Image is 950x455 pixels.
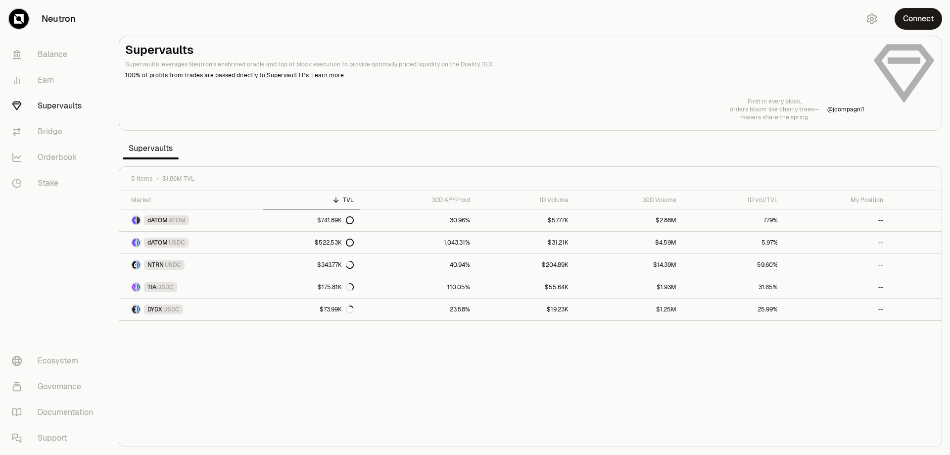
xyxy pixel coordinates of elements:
a: $1.25M [574,299,682,320]
a: $522.53K [263,232,359,253]
img: dATOM Logo [132,216,136,224]
a: 31.65% [682,276,784,298]
a: -- [784,209,889,231]
p: orders bloom like cherry trees— [730,105,819,113]
a: NTRN LogoUSDC LogoNTRNUSDC [119,254,263,276]
a: 23.58% [360,299,476,320]
a: Documentation [4,400,107,425]
a: Support [4,425,107,451]
span: USDC [169,239,185,247]
img: USDC Logo [137,239,140,247]
img: DYDX Logo [132,305,136,313]
img: TIA Logo [132,283,136,291]
a: 1,043.31% [360,232,476,253]
div: $73.99K [320,305,354,313]
p: @ jcompagni1 [827,105,864,113]
div: Market [131,196,257,204]
p: 100% of profits from trades are passed directly to Supervault LPs. [125,71,864,80]
span: USDC [157,283,174,291]
p: First in every block, [730,98,819,105]
a: Supervaults [4,93,107,119]
div: $522.53K [315,239,354,247]
div: $175.81K [318,283,354,291]
span: USDC [165,261,181,269]
img: USDC Logo [137,283,140,291]
a: -- [784,299,889,320]
p: makers share the spring. [730,113,819,121]
a: $55.64K [476,276,574,298]
a: -- [784,254,889,276]
a: DYDX LogoUSDC LogoDYDXUSDC [119,299,263,320]
span: 5 items [131,175,152,183]
a: 25.99% [682,299,784,320]
a: Balance [4,42,107,67]
a: 110.05% [360,276,476,298]
span: NTRN [147,261,164,269]
div: TVL [269,196,353,204]
a: TIA LogoUSDC LogoTIAUSDC [119,276,263,298]
a: $343.77K [263,254,359,276]
img: NTRN Logo [132,261,136,269]
img: dATOM Logo [132,239,136,247]
a: -- [784,232,889,253]
a: $2.88M [574,209,682,231]
span: dATOM [147,239,168,247]
span: USDC [163,305,180,313]
div: 30D APY/hold [366,196,470,204]
a: Learn more [311,71,344,79]
a: 7.79% [682,209,784,231]
a: $19.23K [476,299,574,320]
a: $175.81K [263,276,359,298]
a: Orderbook [4,145,107,170]
a: Earn [4,67,107,93]
a: dATOM LogoATOM LogodATOMATOM [119,209,263,231]
a: $4.59M [574,232,682,253]
div: My Position [790,196,883,204]
a: $14.39M [574,254,682,276]
a: $1.93M [574,276,682,298]
a: -- [784,276,889,298]
div: 1D Vol/TVL [688,196,778,204]
a: 5.97% [682,232,784,253]
a: 30.96% [360,209,476,231]
button: Connect [895,8,942,30]
div: $741.89K [317,216,354,224]
a: dATOM LogoUSDC LogodATOMUSDC [119,232,263,253]
a: @jcompagni1 [827,105,864,113]
a: 40.94% [360,254,476,276]
a: First in every block,orders bloom like cherry trees—makers share the spring. [730,98,819,121]
a: $73.99K [263,299,359,320]
div: 1D Volume [482,196,569,204]
a: Stake [4,170,107,196]
span: Supervaults [123,139,179,158]
a: $57.77K [476,209,574,231]
span: ATOM [169,216,186,224]
p: Supervaults leverages Neutron's enshrined oracle and top of block execution to provide optimally ... [125,60,864,69]
img: ATOM Logo [137,216,140,224]
span: dATOM [147,216,168,224]
div: 30D Volume [580,196,676,204]
span: TIA [147,283,156,291]
a: Bridge [4,119,107,145]
h2: Supervaults [125,42,864,58]
a: 59.60% [682,254,784,276]
a: $741.89K [263,209,359,231]
a: Ecosystem [4,348,107,374]
span: $1.86M TVL [162,175,194,183]
img: USDC Logo [137,261,140,269]
span: DYDX [147,305,162,313]
div: $343.77K [317,261,354,269]
img: USDC Logo [137,305,140,313]
a: Governance [4,374,107,400]
a: $31.21K [476,232,574,253]
a: $204.89K [476,254,574,276]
